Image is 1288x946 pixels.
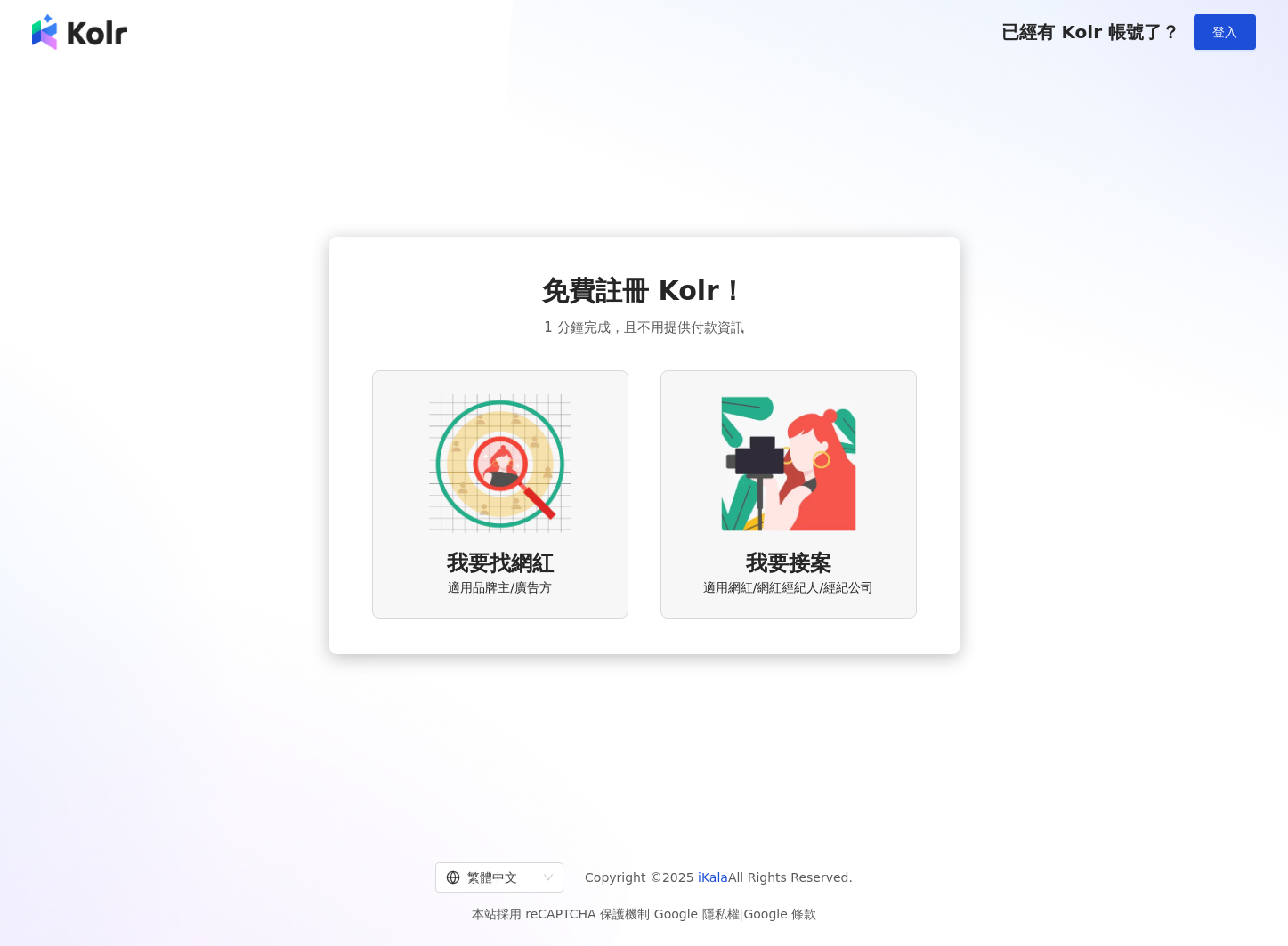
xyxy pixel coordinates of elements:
a: iKala [698,870,728,885]
button: 登入 [1194,14,1256,50]
span: 我要找網紅 [447,549,554,579]
span: 我要接案 [746,549,831,579]
span: | [650,907,654,921]
span: 免費註冊 Kolr！ [542,272,746,310]
span: 本站採用 reCAPTCHA 保護機制 [472,903,816,925]
span: 已經有 Kolr 帳號了？ [1001,21,1179,43]
span: Copyright © 2025 All Rights Reserved. [585,867,853,888]
span: 1 分鐘完成，且不用提供付款資訊 [544,317,743,338]
img: AD identity option [429,392,571,535]
a: Google 條款 [743,907,816,921]
span: 適用品牌主/廣告方 [448,579,552,597]
div: 繁體中文 [446,863,537,892]
img: KOL identity option [717,392,860,535]
span: | [740,907,744,921]
span: 登入 [1212,25,1237,39]
img: logo [32,14,127,50]
span: 適用網紅/網紅經紀人/經紀公司 [703,579,873,597]
a: Google 隱私權 [654,907,740,921]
